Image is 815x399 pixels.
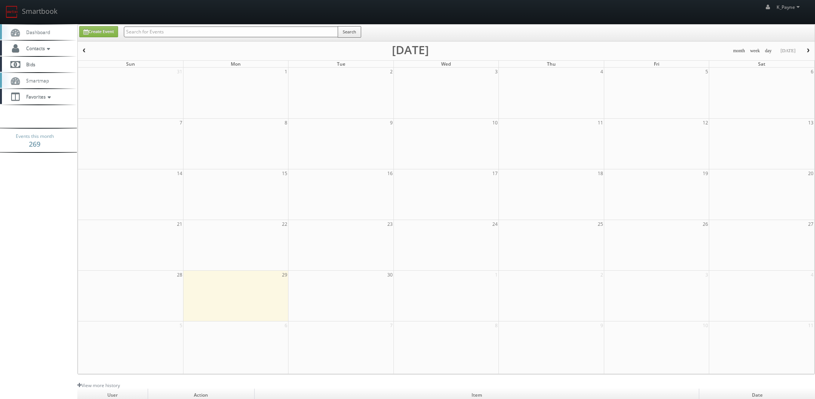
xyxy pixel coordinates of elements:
span: 23 [387,220,393,228]
span: 25 [597,220,604,228]
span: 13 [807,119,814,127]
span: Tue [337,61,345,67]
input: Search for Events [124,26,338,37]
span: 30 [387,271,393,279]
span: Bids [22,61,35,68]
button: day [762,46,775,56]
span: 9 [389,119,393,127]
span: 3 [494,68,498,76]
span: K_Payne [777,4,802,10]
span: 15 [281,169,288,177]
span: 19 [702,169,709,177]
span: 4 [600,68,604,76]
button: week [747,46,763,56]
span: Smartmap [22,77,49,84]
span: 21 [176,220,183,228]
span: Contacts [22,45,52,51]
h2: [DATE] [392,46,429,54]
span: 6 [810,68,814,76]
span: 10 [702,321,709,329]
img: smartbook-logo.png [6,6,18,18]
span: 29 [281,271,288,279]
span: Fri [654,61,659,67]
span: 2 [389,68,393,76]
span: Sun [126,61,135,67]
span: 20 [807,169,814,177]
span: 11 [807,321,814,329]
span: 5 [179,321,183,329]
span: 8 [494,321,498,329]
span: 27 [807,220,814,228]
span: Wed [441,61,451,67]
span: 16 [387,169,393,177]
span: 7 [389,321,393,329]
span: 3 [705,271,709,279]
span: 5 [705,68,709,76]
span: Dashboard [22,29,50,35]
span: Favorites [22,93,53,100]
button: [DATE] [778,46,798,56]
a: Create Event [79,26,118,37]
span: Events this month [16,132,54,140]
span: 11 [597,119,604,127]
a: View more history [77,382,120,389]
button: month [730,46,748,56]
span: 17 [492,169,498,177]
span: 26 [702,220,709,228]
span: Thu [547,61,556,67]
span: 14 [176,169,183,177]
span: 31 [176,68,183,76]
strong: 269 [29,139,40,149]
span: 8 [284,119,288,127]
span: 12 [702,119,709,127]
span: 24 [492,220,498,228]
span: 2 [600,271,604,279]
span: 22 [281,220,288,228]
span: 18 [597,169,604,177]
span: 6 [284,321,288,329]
span: 4 [810,271,814,279]
span: 28 [176,271,183,279]
span: Mon [231,61,241,67]
span: Sat [758,61,765,67]
button: Search [338,26,361,38]
span: 9 [600,321,604,329]
span: 7 [179,119,183,127]
span: 10 [492,119,498,127]
span: 1 [494,271,498,279]
span: 1 [284,68,288,76]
